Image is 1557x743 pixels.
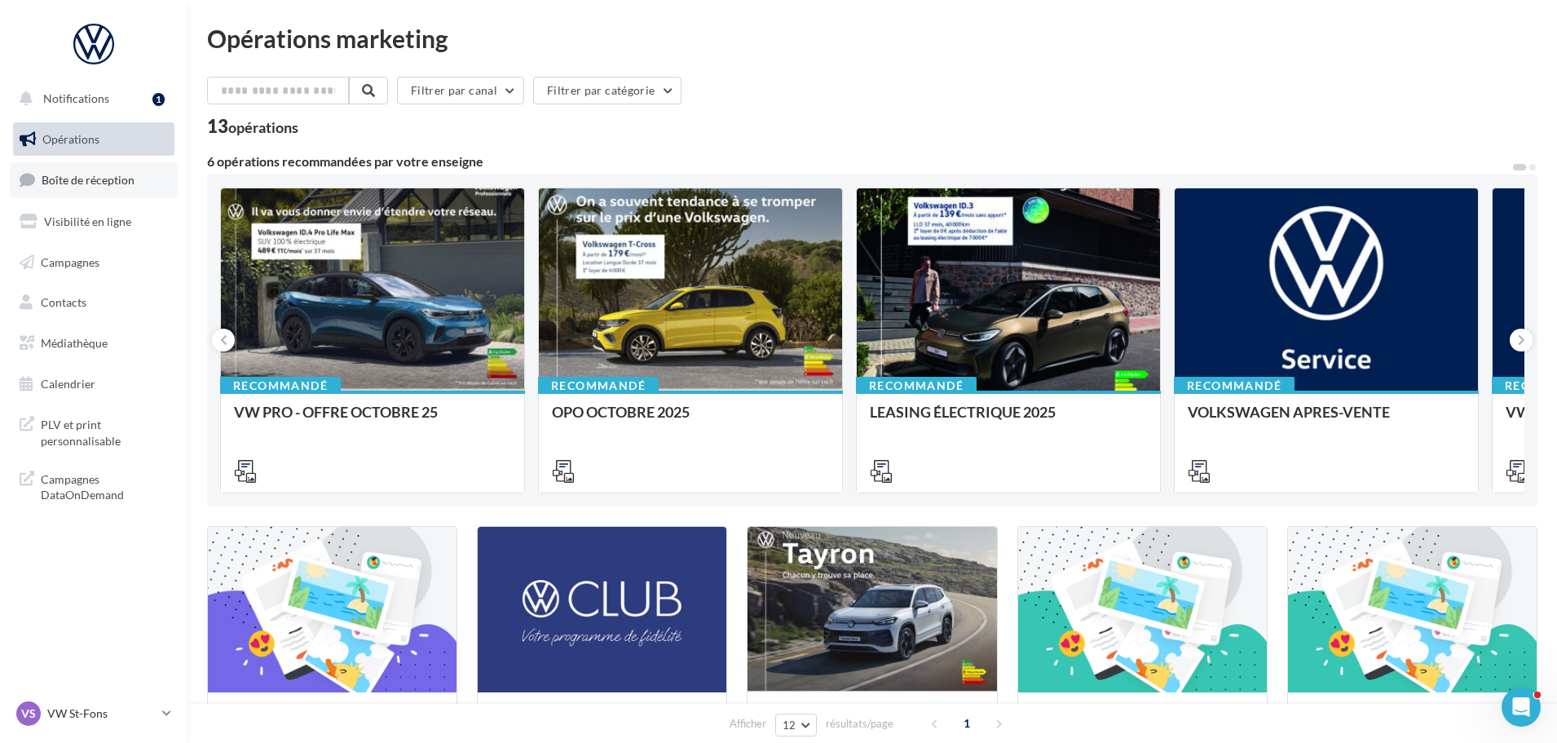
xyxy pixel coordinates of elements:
span: VS [21,705,36,722]
span: Contacts [41,295,86,309]
div: 13 [207,117,298,135]
div: Opérations marketing [207,26,1537,51]
a: Campagnes [10,245,178,280]
span: PLV et print personnalisable [41,414,168,449]
div: opérations [228,120,298,135]
div: OPO OCTOBRE 2025 [552,404,829,436]
span: Campagnes [41,254,99,268]
span: Boîte de réception [42,173,135,187]
a: Visibilité en ligne [10,205,178,239]
div: Recommandé [856,377,977,395]
div: 6 opérations recommandées par votre enseigne [207,155,1511,168]
div: Recommandé [220,377,341,395]
div: 1 [152,93,165,106]
span: 1 [954,710,980,736]
button: Filtrer par catégorie [533,77,681,104]
span: Opérations [42,132,99,146]
a: Contacts [10,285,178,320]
a: Calendrier [10,367,178,401]
div: VW PRO - OFFRE OCTOBRE 25 [234,404,511,436]
a: Opérations [10,122,178,157]
button: Filtrer par canal [397,77,524,104]
div: Recommandé [1174,377,1295,395]
div: Recommandé [538,377,659,395]
button: 12 [775,714,817,736]
span: Calendrier [41,377,95,391]
div: LEASING ÉLECTRIQUE 2025 [870,404,1147,436]
iframe: Intercom live chat [1502,688,1541,727]
span: Médiathèque [41,336,108,350]
a: Médiathèque [10,326,178,360]
span: résultats/page [826,716,893,732]
p: VW St-Fons [47,705,156,722]
span: Afficher [730,716,766,732]
div: VOLKSWAGEN APRES-VENTE [1188,404,1465,436]
span: 12 [783,719,796,732]
a: PLV et print personnalisable [10,407,178,455]
span: Campagnes DataOnDemand [41,468,168,503]
button: Notifications 1 [10,82,171,116]
span: Notifications [43,91,109,105]
span: Visibilité en ligne [44,214,131,228]
a: Boîte de réception [10,162,178,197]
a: Campagnes DataOnDemand [10,462,178,510]
a: VS VW St-Fons [13,698,174,729]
